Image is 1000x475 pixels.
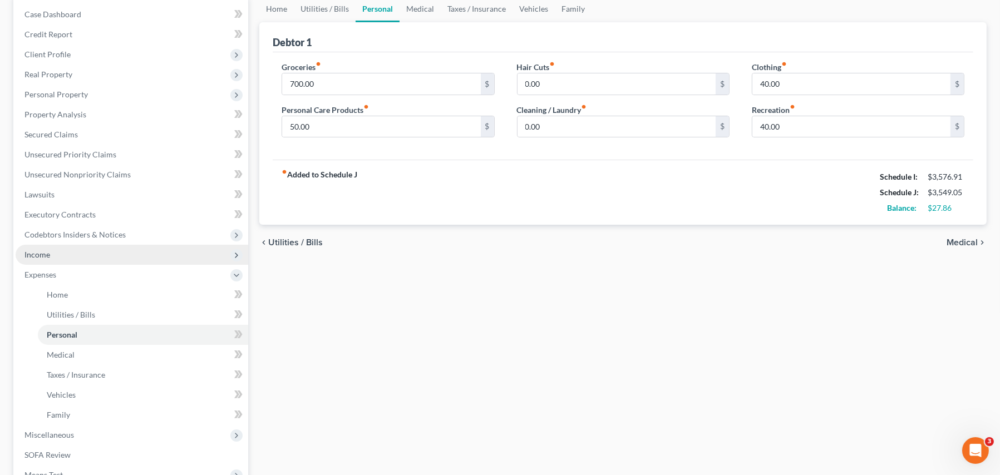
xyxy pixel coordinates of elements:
span: Secured Claims [24,130,78,139]
i: fiber_manual_record [363,104,369,110]
a: Taxes / Insurance [38,365,248,385]
a: Family [38,405,248,425]
div: Debtor 1 [273,36,312,49]
a: Secured Claims [16,125,248,145]
strong: Added to Schedule J [282,169,357,216]
input: -- [752,73,950,95]
strong: Balance: [887,203,917,212]
a: Home [38,285,248,305]
i: fiber_manual_record [790,104,795,110]
div: $3,576.91 [928,171,964,182]
span: Real Property [24,70,72,79]
a: Medical [38,345,248,365]
span: Codebtors Insiders & Notices [24,230,126,239]
iframe: Intercom live chat [962,437,989,464]
label: Hair Cuts [517,61,555,73]
label: Clothing [752,61,787,73]
strong: Schedule J: [880,187,919,197]
label: Personal Care Products [282,104,369,116]
span: Taxes / Insurance [47,370,105,379]
a: Unsecured Priority Claims [16,145,248,165]
label: Cleaning / Laundry [517,104,587,116]
div: $27.86 [928,202,964,214]
span: Personal Property [24,90,88,99]
i: fiber_manual_record [316,61,321,67]
a: Lawsuits [16,185,248,205]
a: Credit Report [16,24,248,44]
input: -- [282,73,480,95]
span: Home [47,290,68,299]
label: Groceries [282,61,321,73]
a: Utilities / Bills [38,305,248,325]
a: Vehicles [38,385,248,405]
span: Executory Contracts [24,210,96,219]
div: $ [716,116,729,137]
span: Medical [47,350,75,359]
div: $3,549.05 [928,187,964,198]
div: $ [716,73,729,95]
button: Medical chevron_right [947,238,987,247]
span: Medical [947,238,978,247]
span: Credit Report [24,29,72,39]
span: Utilities / Bills [268,238,323,247]
strong: Schedule I: [880,172,918,181]
input: -- [518,73,716,95]
a: Personal [38,325,248,345]
input: -- [518,116,716,137]
i: fiber_manual_record [282,169,287,175]
i: fiber_manual_record [550,61,555,67]
span: Personal [47,330,77,339]
div: $ [950,73,964,95]
div: $ [481,116,494,137]
span: Property Analysis [24,110,86,119]
span: Unsecured Nonpriority Claims [24,170,131,179]
a: SOFA Review [16,445,248,465]
span: Expenses [24,270,56,279]
span: SOFA Review [24,450,71,459]
span: Miscellaneous [24,430,74,439]
a: Case Dashboard [16,4,248,24]
input: -- [752,116,950,137]
input: -- [282,116,480,137]
span: Lawsuits [24,190,55,199]
a: Property Analysis [16,105,248,125]
i: fiber_manual_record [582,104,587,110]
a: Unsecured Nonpriority Claims [16,165,248,185]
div: $ [481,73,494,95]
span: 3 [985,437,994,446]
span: Vehicles [47,390,76,399]
i: chevron_right [978,238,987,247]
span: Family [47,410,70,419]
span: Client Profile [24,50,71,59]
i: chevron_left [259,238,268,247]
div: $ [950,116,964,137]
span: Unsecured Priority Claims [24,150,116,159]
a: Executory Contracts [16,205,248,225]
span: Utilities / Bills [47,310,95,319]
i: fiber_manual_record [781,61,787,67]
span: Income [24,250,50,259]
label: Recreation [752,104,795,116]
button: chevron_left Utilities / Bills [259,238,323,247]
span: Case Dashboard [24,9,81,19]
